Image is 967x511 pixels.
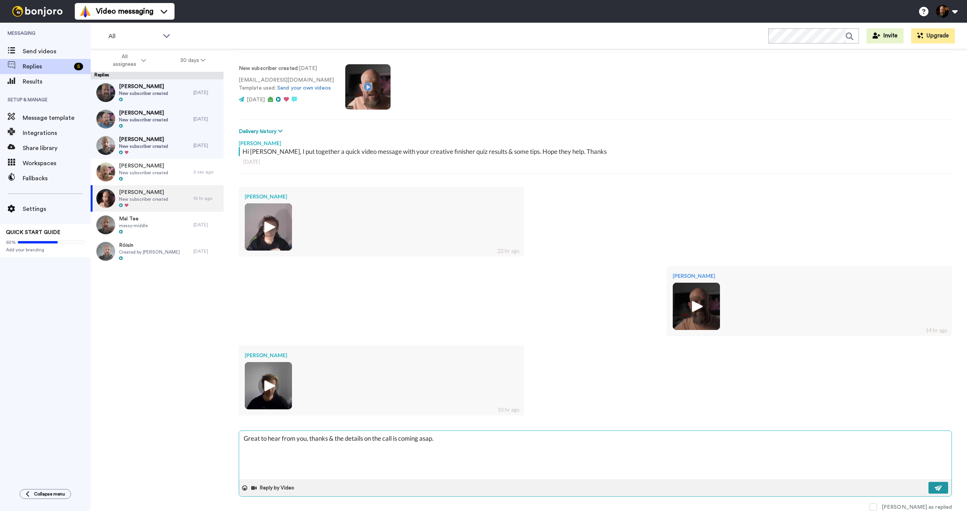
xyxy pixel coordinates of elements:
[245,193,518,200] div: [PERSON_NAME]
[247,97,265,102] span: [DATE]
[239,127,285,136] button: Delivery history
[119,90,168,96] span: New subscriber created
[6,247,85,253] span: Add your branding
[243,147,950,156] div: Hi [PERSON_NAME], I put together a quick video message with your creative finisher quiz results &...
[23,62,71,71] span: Replies
[34,491,65,497] span: Collapse menu
[23,77,91,86] span: Results
[258,217,279,237] img: ic_play_thick.png
[882,503,952,511] div: [PERSON_NAME] as replied
[91,159,224,185] a: [PERSON_NAME]New subscriber created2 sec ago
[245,362,292,409] img: c8e33ea7-cb5b-4498-8f66-3f9a74d10bf5-thumb.jpg
[79,5,91,17] img: vm-color.svg
[96,6,153,17] span: Video messaging
[277,85,331,91] a: Send your own videos
[91,72,224,79] div: Replies
[119,83,168,90] span: [PERSON_NAME]
[193,90,220,96] div: [DATE]
[239,136,952,147] div: [PERSON_NAME]
[119,215,148,223] span: Mal Tee
[23,174,91,183] span: Fallbacks
[250,482,297,494] button: Reply by Video
[23,159,91,168] span: Workspaces
[497,247,519,255] div: 22 hr ago
[867,28,904,43] button: Invite
[6,230,60,235] span: QUICK START GUIDE
[91,79,224,106] a: [PERSON_NAME]New subscriber created[DATE]
[243,158,947,166] div: [DATE]
[119,223,148,229] span: messy-middle
[239,66,298,71] strong: New subscriber created
[91,212,224,238] a: Mal Teemessy-middle[DATE]
[91,185,224,212] a: [PERSON_NAME]New subscriber created10 hr ago
[9,6,66,17] img: bj-logo-header-white.svg
[119,242,180,249] span: Róisín
[91,238,224,265] a: RóisínCreated by [PERSON_NAME][DATE]
[96,136,115,155] img: b08d9885-6922-4c62-885e-383dd6a2f5e0-thumb.jpg
[193,169,220,175] div: 2 sec ago
[108,32,159,41] span: All
[119,109,168,117] span: [PERSON_NAME]
[193,142,220,149] div: [DATE]
[119,143,168,149] span: New subscriber created
[119,136,168,143] span: [PERSON_NAME]
[23,144,91,153] span: Share library
[119,170,168,176] span: New subscriber created
[96,83,115,102] img: 127685a6-9000-4233-803e-0fb62c744a5c-thumb.jpg
[23,113,91,122] span: Message template
[20,489,71,499] button: Collapse menu
[119,189,168,196] span: [PERSON_NAME]
[193,116,220,122] div: [DATE]
[96,110,115,129] img: f9fe80a6-8ada-4528-8a4a-856b0a58d52b-thumb.jpg
[497,406,519,413] div: 10 hr ago
[239,65,334,73] p: : [DATE]
[258,375,279,396] img: ic_play_thick.png
[911,28,955,43] button: Upgrade
[163,54,222,67] button: 30 days
[686,296,707,317] img: ic_play_thick.png
[23,129,91,138] span: Integrations
[23,204,91,214] span: Settings
[925,327,947,334] div: 14 hr ago
[96,215,115,234] img: 45d06eb1-4205-44ad-a170-9134272a5604-thumb.jpg
[119,196,168,202] span: New subscriber created
[91,132,224,159] a: [PERSON_NAME]New subscriber created[DATE]
[673,272,946,280] div: [PERSON_NAME]
[6,239,16,245] span: 60%
[935,485,943,491] img: send-white.svg
[193,248,220,254] div: [DATE]
[23,47,91,56] span: Send videos
[119,249,180,255] span: Created by [PERSON_NAME]
[92,50,163,71] button: All assignees
[193,195,220,201] div: 10 hr ago
[91,106,224,132] a: [PERSON_NAME]New subscriber created[DATE]
[193,222,220,228] div: [DATE]
[74,63,83,70] div: 5
[96,163,115,181] img: 2800ebd0-c511-4eaf-bc36-119368faebbe-thumb.jpg
[96,242,115,261] img: 4fdba7da-6853-45f6-bad0-99c04b3c0d12-thumb.jpg
[245,203,292,251] img: e6c72e83-db37-4540-ba85-9359b027dbe1-thumb.jpg
[673,283,720,330] img: c8d1e1a1-18f0-4f0a-8097-1d1f7f40c69b-thumb.jpg
[239,76,334,92] p: [EMAIL_ADDRESS][DOMAIN_NAME] Template used:
[109,53,140,68] span: All assignees
[119,117,168,123] span: New subscriber created
[119,162,168,170] span: [PERSON_NAME]
[245,352,518,359] div: [PERSON_NAME]
[96,189,115,208] img: b57eb4c0-ee95-47c8-98a1-560fac063961-thumb.jpg
[239,431,952,479] textarea: Great to hear from you, thanks & the details on the call is coming asap.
